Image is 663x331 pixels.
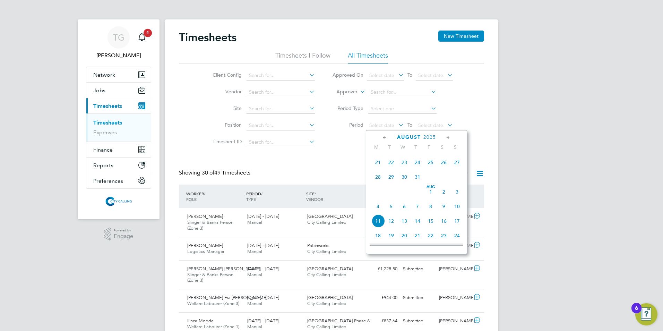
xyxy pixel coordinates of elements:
[247,318,279,324] span: [DATE] - [DATE]
[247,137,315,147] input: Search for...
[307,243,329,248] span: Patchworks
[244,187,304,205] div: PERIOD
[332,105,363,111] label: Period Type
[307,266,353,272] span: [GEOGRAPHIC_DATA]
[383,144,396,150] span: T
[437,200,450,213] span: 9
[385,170,398,184] span: 29
[93,162,113,169] span: Reports
[202,169,250,176] span: 49 Timesheets
[438,31,484,42] button: New Timesheet
[247,248,262,254] span: Manual
[275,51,330,64] li: Timesheets I Follow
[424,185,437,189] span: Aug
[429,170,469,177] label: Submitted
[307,318,370,324] span: [GEOGRAPHIC_DATA] Phase 6
[364,211,400,222] div: £1,167.08
[306,196,323,202] span: VENDOR
[436,315,472,327] div: [PERSON_NAME]
[437,156,450,169] span: 26
[186,196,197,202] span: ROLE
[332,122,363,128] label: Period
[385,156,398,169] span: 22
[369,72,394,78] span: Select date
[364,263,400,275] div: £1,228.50
[247,121,315,130] input: Search for...
[86,51,151,60] span: Toby Gibbs
[184,187,244,205] div: WORKER
[210,138,242,145] label: Timesheet ID
[93,119,122,126] a: Timesheets
[436,144,449,150] span: S
[371,214,385,228] span: 11
[261,191,262,196] span: /
[449,144,462,150] span: S
[307,248,346,254] span: City Calling Limited
[424,185,437,198] span: 1
[385,200,398,213] span: 5
[315,191,316,196] span: /
[114,234,133,239] span: Engage
[409,144,422,150] span: T
[400,315,436,327] div: Submitted
[93,71,115,78] span: Network
[187,213,223,219] span: [PERSON_NAME]
[307,219,346,225] span: City Calling Limited
[86,142,151,157] button: Finance
[187,324,239,330] span: Welfare Labourer (Zone 1)
[450,229,464,242] span: 24
[371,156,385,169] span: 21
[135,26,149,49] a: 1
[179,169,252,177] div: Showing
[247,272,262,278] span: Manual
[436,263,472,275] div: [PERSON_NAME]
[424,229,437,242] span: 22
[307,300,346,306] span: City Calling Limited
[114,228,133,234] span: Powered by
[187,300,239,306] span: Welfare Labourer (Zone 3)
[187,295,267,300] span: [PERSON_NAME] Esi [PERSON_NAME]
[86,26,151,60] a: TG[PERSON_NAME]
[247,104,315,114] input: Search for...
[104,196,134,207] img: citycalling-logo-retina.png
[144,29,152,37] span: 1
[187,272,233,283] span: Slinger & Banks Person (Zone 3)
[187,318,214,324] span: Ilinca Mogda
[405,120,414,129] span: To
[187,243,223,248] span: [PERSON_NAME]
[86,83,151,98] button: Jobs
[437,214,450,228] span: 16
[450,214,464,228] span: 17
[247,266,279,272] span: [DATE] - [DATE]
[187,248,224,254] span: Logistics Manager
[364,292,400,304] div: £944.00
[450,200,464,213] span: 10
[86,113,151,142] div: Timesheets
[210,72,242,78] label: Client Config
[635,303,657,325] button: Open Resource Center, 6 new notifications
[304,187,364,205] div: SITE
[307,324,346,330] span: City Calling Limited
[247,71,315,80] input: Search for...
[78,19,160,219] nav: Main navigation
[93,178,123,184] span: Preferences
[202,169,214,176] span: 30 of
[179,31,236,44] h2: Timesheets
[398,170,411,184] span: 30
[93,87,105,94] span: Jobs
[210,122,242,128] label: Position
[93,103,122,109] span: Timesheets
[411,229,424,242] span: 21
[364,315,400,327] div: £837.64
[424,200,437,213] span: 8
[93,129,117,136] a: Expenses
[247,87,315,97] input: Search for...
[210,105,242,111] label: Site
[397,134,421,140] span: August
[396,144,409,150] span: W
[398,229,411,242] span: 20
[423,134,436,140] span: 2025
[368,87,437,97] input: Search for...
[418,122,443,128] span: Select date
[93,146,113,153] span: Finance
